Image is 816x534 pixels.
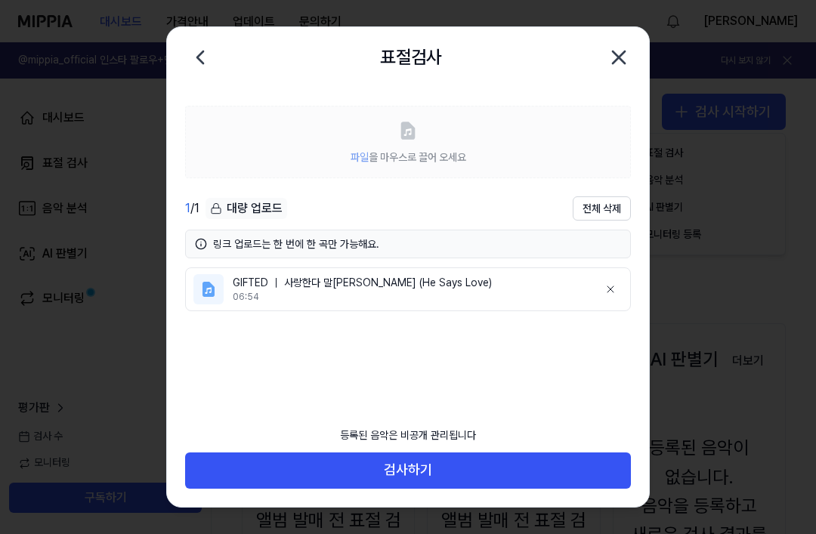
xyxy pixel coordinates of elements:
[185,201,190,215] span: 1
[185,452,631,489] button: 검사하기
[331,419,485,452] div: 등록된 음악은 비공개 관리됩니다
[185,199,199,218] div: / 1
[380,43,442,72] h2: 표절검사
[233,276,586,291] div: GIFTED ｜ 사랑한다 말[PERSON_NAME] (He Says Love)
[213,236,621,252] div: 링크 업로드는 한 번에 한 곡만 가능해요.
[206,198,287,219] div: 대량 업로드
[206,198,287,220] button: 대량 업로드
[573,196,631,221] button: 전체 삭제
[351,151,369,163] span: 파일
[351,151,466,163] span: 을 마우스로 끌어 오세요
[233,291,586,304] div: 06:54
